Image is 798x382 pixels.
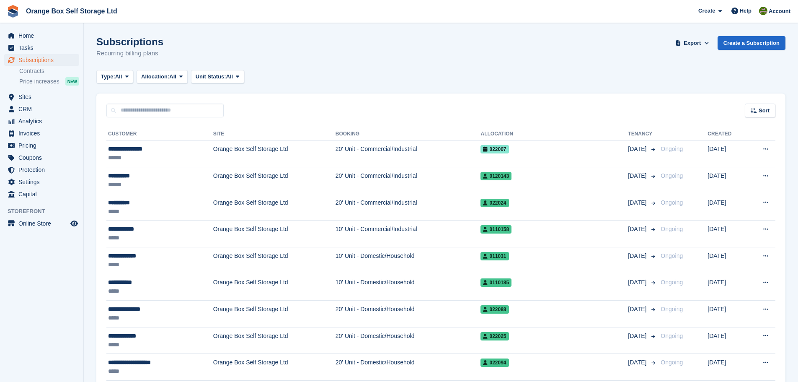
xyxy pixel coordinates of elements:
[661,199,683,206] span: Ongoing
[661,359,683,366] span: Ongoing
[96,36,163,47] h1: Subscriptions
[708,354,746,381] td: [DATE]
[628,198,648,207] span: [DATE]
[480,359,509,367] span: 022094
[336,194,481,221] td: 20' Unit - Commercial/Industrial
[18,91,69,103] span: Sites
[213,127,336,141] th: Site
[213,140,336,167] td: Orange Box Self Storage Ltd
[336,247,481,274] td: 10' Unit - Domestic/Household
[480,145,509,153] span: 022007
[769,7,790,16] span: Account
[18,188,69,200] span: Capital
[759,107,770,115] span: Sort
[7,5,19,18] img: stora-icon-8386f47178a22dfd0bd8f6a31ec36ba5ce8667c1dd55bd0f319d3a0aa187defe.svg
[23,4,121,18] a: Orange Box Self Storage Ltd
[336,274,481,301] td: 10' Unit - Domestic/Household
[4,152,79,164] a: menu
[106,127,213,141] th: Customer
[18,30,69,42] span: Home
[18,115,69,127] span: Analytics
[628,225,648,234] span: [DATE]
[708,127,746,141] th: Created
[18,218,69,229] span: Online Store
[661,279,683,286] span: Ongoing
[661,226,683,232] span: Ongoing
[213,167,336,194] td: Orange Box Self Storage Ltd
[169,73,176,81] span: All
[101,73,115,81] span: Type:
[4,218,79,229] a: menu
[115,73,122,81] span: All
[18,140,69,151] span: Pricing
[708,327,746,354] td: [DATE]
[19,77,79,86] a: Price increases NEW
[661,172,683,179] span: Ongoing
[213,247,336,274] td: Orange Box Self Storage Ltd
[708,274,746,301] td: [DATE]
[18,42,69,54] span: Tasks
[18,103,69,115] span: CRM
[4,103,79,115] a: menu
[708,194,746,221] td: [DATE]
[191,70,244,84] button: Unit Status: All
[8,207,83,216] span: Storefront
[480,199,509,207] span: 022024
[480,332,509,340] span: 022025
[4,164,79,176] a: menu
[480,225,511,234] span: 0110158
[336,140,481,167] td: 20' Unit - Commercial/Industrial
[4,91,79,103] a: menu
[196,73,226,81] span: Unit Status:
[480,172,511,180] span: 0120143
[213,354,336,381] td: Orange Box Self Storage Ltd
[661,252,683,259] span: Ongoing
[69,218,79,229] a: Preview store
[698,7,715,15] span: Create
[661,333,683,339] span: Ongoing
[213,327,336,354] td: Orange Box Self Storage Ltd
[708,301,746,327] td: [DATE]
[4,30,79,42] a: menu
[740,7,752,15] span: Help
[628,332,648,340] span: [DATE]
[708,247,746,274] td: [DATE]
[18,54,69,66] span: Subscriptions
[480,278,511,287] span: 0110185
[628,305,648,314] span: [DATE]
[213,194,336,221] td: Orange Box Self Storage Ltd
[4,127,79,139] a: menu
[18,152,69,164] span: Coupons
[718,36,785,50] a: Create a Subscription
[213,221,336,247] td: Orange Box Self Storage Ltd
[759,7,767,15] img: Pippa White
[137,70,188,84] button: Allocation: All
[18,164,69,176] span: Protection
[141,73,169,81] span: Allocation:
[628,127,657,141] th: Tenancy
[336,221,481,247] td: 10' Unit - Commercial/Industrial
[628,358,648,367] span: [DATE]
[661,146,683,152] span: Ongoing
[661,306,683,312] span: Ongoing
[628,145,648,153] span: [DATE]
[4,140,79,151] a: menu
[213,301,336,327] td: Orange Box Self Storage Ltd
[18,127,69,139] span: Invoices
[213,274,336,301] td: Orange Box Self Storage Ltd
[96,49,163,58] p: Recurring billing plans
[336,127,481,141] th: Booking
[674,36,711,50] button: Export
[480,252,509,260] span: 011031
[18,176,69,188] span: Settings
[684,39,701,47] span: Export
[226,73,233,81] span: All
[336,301,481,327] td: 20' Unit - Domestic/Household
[4,115,79,127] a: menu
[336,167,481,194] td: 20' Unit - Commercial/Industrial
[708,167,746,194] td: [DATE]
[4,42,79,54] a: menu
[628,172,648,180] span: [DATE]
[4,176,79,188] a: menu
[708,140,746,167] td: [DATE]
